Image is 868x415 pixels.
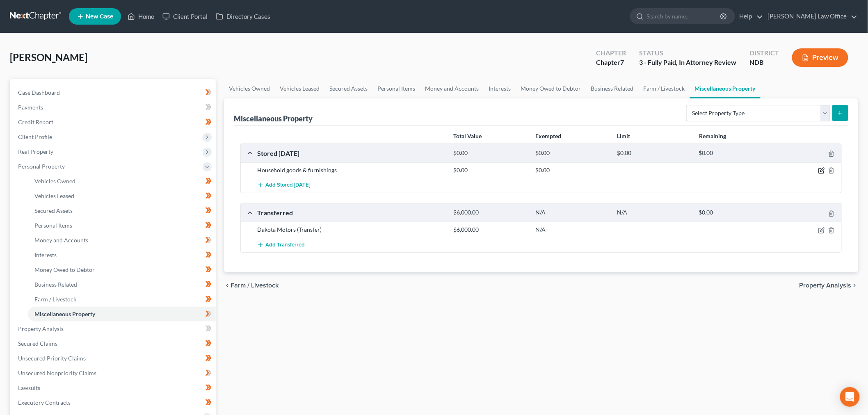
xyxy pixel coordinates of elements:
[613,209,695,217] div: N/A
[695,209,777,217] div: $0.00
[11,100,216,115] a: Payments
[34,178,75,185] span: Vehicles Owned
[324,79,372,98] a: Secured Assets
[531,166,613,174] div: $0.00
[18,148,53,155] span: Real Property
[11,351,216,366] a: Unsecured Priority Claims
[265,242,305,248] span: Add Transferred
[253,166,450,174] div: Household goods & furnishings
[535,132,561,139] strong: Exempted
[11,322,216,336] a: Property Analysis
[596,58,626,67] div: Chapter
[690,79,761,98] a: Miscellaneous Property
[749,48,779,58] div: District
[620,58,624,66] span: 7
[28,262,216,277] a: Money Owed to Debtor
[18,399,71,406] span: Executory Contracts
[450,209,531,217] div: $6,000.00
[11,115,216,130] a: Credit Report
[34,281,77,288] span: Business Related
[18,369,96,376] span: Unsecured Nonpriority Claims
[34,192,74,199] span: Vehicles Leased
[18,325,64,332] span: Property Analysis
[28,277,216,292] a: Business Related
[265,182,310,189] span: Add Stored [DATE]
[531,209,613,217] div: N/A
[34,310,95,317] span: Miscellaneous Property
[450,226,531,234] div: $6,000.00
[18,104,43,111] span: Payments
[639,58,736,67] div: 3 - Fully Paid, In Attorney Review
[11,336,216,351] a: Secured Claims
[123,9,158,24] a: Home
[257,178,310,193] button: Add Stored [DATE]
[253,149,450,157] div: Stored [DATE]
[18,163,65,170] span: Personal Property
[453,132,482,139] strong: Total Value
[799,282,858,289] button: Property Analysis chevron_right
[28,248,216,262] a: Interests
[34,237,88,244] span: Money and Accounts
[10,51,87,63] span: [PERSON_NAME]
[11,395,216,410] a: Executory Contracts
[28,292,216,307] a: Farm / Livestock
[18,89,60,96] span: Case Dashboard
[646,9,722,24] input: Search by name...
[253,226,450,234] div: Dakota Motors (Transfer)
[11,381,216,395] a: Lawsuits
[18,384,40,391] span: Lawsuits
[749,58,779,67] div: NDB
[799,282,852,289] span: Property Analysis
[639,48,736,58] div: Status
[420,79,484,98] a: Money and Accounts
[234,114,313,123] div: Miscellaneous Property
[224,79,275,98] a: Vehicles Owned
[28,203,216,218] a: Secured Assets
[257,237,305,252] button: Add Transferred
[613,149,695,157] div: $0.00
[34,251,57,258] span: Interests
[253,208,450,217] div: Transferred
[86,14,113,20] span: New Case
[11,85,216,100] a: Case Dashboard
[18,355,86,362] span: Unsecured Priority Claims
[450,149,531,157] div: $0.00
[596,48,626,58] div: Chapter
[484,79,516,98] a: Interests
[586,79,638,98] a: Business Related
[34,296,76,303] span: Farm / Livestock
[792,48,848,67] button: Preview
[231,282,279,289] span: Farm / Livestock
[18,133,52,140] span: Client Profile
[28,174,216,189] a: Vehicles Owned
[516,79,586,98] a: Money Owed to Debtor
[531,226,613,234] div: N/A
[34,222,72,229] span: Personal Items
[18,340,57,347] span: Secured Claims
[158,9,212,24] a: Client Portal
[617,132,630,139] strong: Limit
[638,79,690,98] a: Farm / Livestock
[34,207,73,214] span: Secured Assets
[852,282,858,289] i: chevron_right
[531,149,613,157] div: $0.00
[224,282,279,289] button: chevron_left Farm / Livestock
[275,79,324,98] a: Vehicles Leased
[764,9,858,24] a: [PERSON_NAME] Law Office
[736,9,763,24] a: Help
[28,233,216,248] a: Money and Accounts
[18,119,53,125] span: Credit Report
[695,149,777,157] div: $0.00
[11,366,216,381] a: Unsecured Nonpriority Claims
[372,79,420,98] a: Personal Items
[28,189,216,203] a: Vehicles Leased
[212,9,274,24] a: Directory Cases
[224,282,231,289] i: chevron_left
[450,166,531,174] div: $0.00
[28,307,216,322] a: Miscellaneous Property
[28,218,216,233] a: Personal Items
[840,387,860,407] div: Open Intercom Messenger
[34,266,95,273] span: Money Owed to Debtor
[699,132,726,139] strong: Remaining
